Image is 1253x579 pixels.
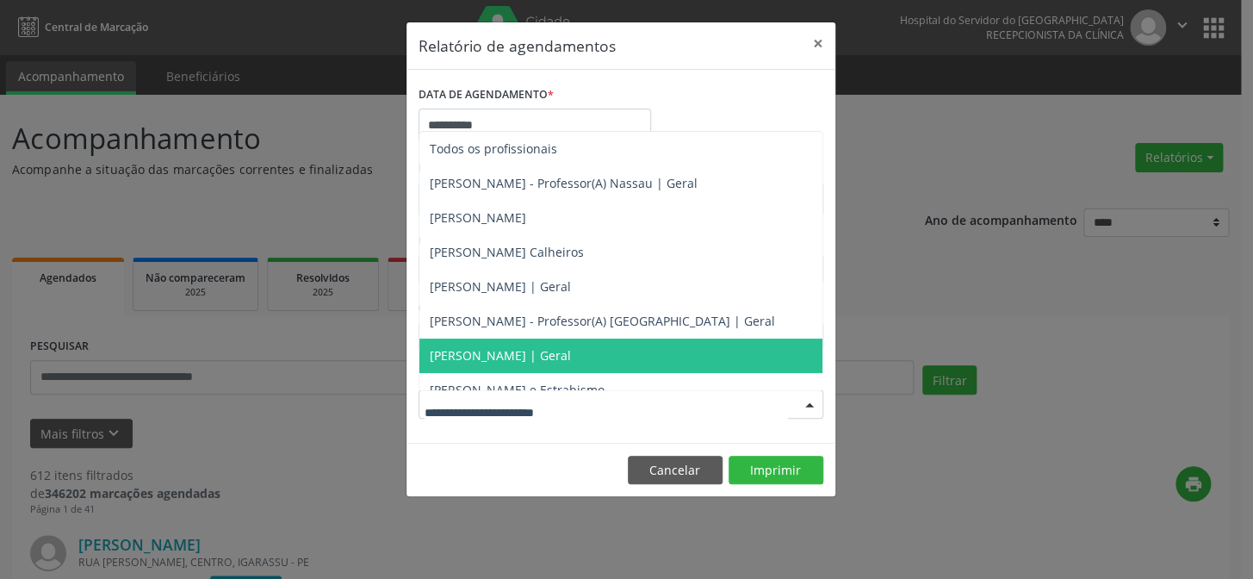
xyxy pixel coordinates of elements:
h5: Relatório de agendamentos [419,34,616,57]
span: [PERSON_NAME] - Professor(A) Nassau | Geral [430,175,698,191]
label: DATA DE AGENDAMENTO [419,82,554,109]
span: [PERSON_NAME] [430,209,526,226]
button: Close [801,22,835,65]
span: [PERSON_NAME] | Geral [430,278,571,295]
button: Imprimir [729,456,823,485]
span: [PERSON_NAME] Calheiros [430,244,584,260]
span: Todos os profissionais [430,140,557,157]
button: Cancelar [628,456,723,485]
span: [PERSON_NAME] | Geral [430,347,571,364]
span: [PERSON_NAME] e Estrabismo [430,382,605,398]
span: [PERSON_NAME] - Professor(A) [GEOGRAPHIC_DATA] | Geral [430,313,775,329]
